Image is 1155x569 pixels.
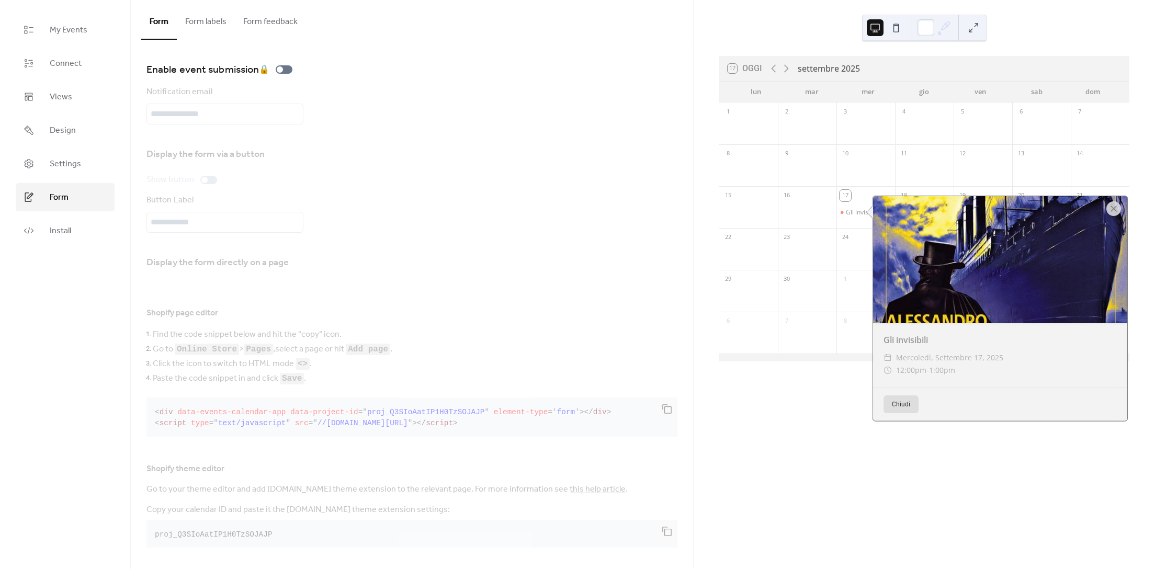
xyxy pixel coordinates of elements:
[884,351,892,364] div: ​
[840,274,851,285] div: 1
[1015,190,1027,201] div: 20
[16,183,115,211] a: Form
[16,217,115,245] a: Install
[16,150,115,178] a: Settings
[50,158,81,170] span: Settings
[50,225,71,237] span: Install
[1065,82,1121,103] div: dom
[50,91,72,104] span: Views
[896,351,1003,364] span: mercoledì, settembre 17, 2025
[781,148,792,160] div: 9
[957,190,968,201] div: 19
[873,334,1127,346] div: Gli invisibili
[50,124,76,137] span: Design
[16,49,115,77] a: Connect
[840,190,851,201] div: 17
[884,364,892,377] div: ​
[957,148,968,160] div: 12
[953,82,1009,103] div: ven
[722,232,734,243] div: 22
[836,208,895,217] div: Gli invisibili
[781,232,792,243] div: 23
[1009,82,1065,103] div: sab
[840,106,851,118] div: 3
[929,364,955,377] span: 1:00pm
[784,82,840,103] div: mar
[722,315,734,327] div: 6
[781,315,792,327] div: 7
[722,190,734,201] div: 15
[1074,106,1085,118] div: 7
[896,364,926,377] span: 12:00pm
[781,274,792,285] div: 30
[926,364,929,377] span: -
[840,82,896,103] div: mer
[781,190,792,201] div: 16
[50,191,69,204] span: Form
[50,24,87,37] span: My Events
[798,62,860,75] div: settembre 2025
[722,106,734,118] div: 1
[898,190,910,201] div: 18
[840,148,851,160] div: 10
[846,208,878,217] div: Gli invisibili
[728,82,784,103] div: lun
[1015,106,1027,118] div: 6
[16,116,115,144] a: Design
[16,83,115,111] a: Views
[722,274,734,285] div: 29
[1074,190,1085,201] div: 21
[898,148,910,160] div: 11
[840,315,851,327] div: 8
[722,148,734,160] div: 8
[1015,148,1027,160] div: 13
[957,106,968,118] div: 5
[898,106,910,118] div: 4
[840,232,851,243] div: 24
[896,82,952,103] div: gio
[16,16,115,44] a: My Events
[781,106,792,118] div: 2
[50,58,82,70] span: Connect
[884,395,919,413] button: Chiudi
[1074,148,1085,160] div: 14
